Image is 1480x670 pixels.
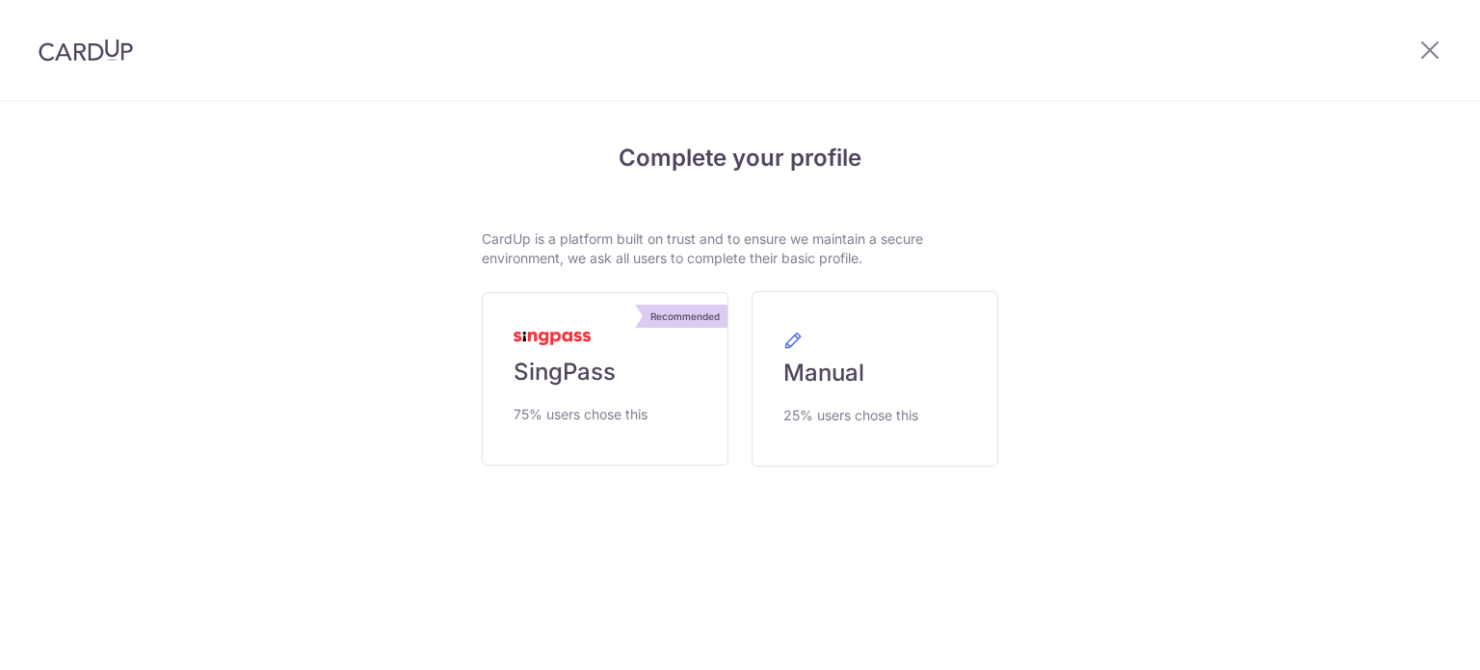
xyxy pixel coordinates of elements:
[514,403,647,426] span: 75% users chose this
[514,357,616,388] span: SingPass
[783,404,918,427] span: 25% users chose this
[482,292,728,466] a: Recommended SingPass 75% users chose this
[1357,612,1461,660] iframe: Opens a widget where you can find more information
[783,358,864,389] span: Manual
[514,332,591,345] img: MyInfoLogo
[643,305,727,328] div: Recommended
[482,141,998,175] h4: Complete your profile
[752,291,998,467] a: Manual 25% users chose this
[39,39,133,62] img: CardUp
[482,229,998,268] p: CardUp is a platform built on trust and to ensure we maintain a secure environment, we ask all us...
